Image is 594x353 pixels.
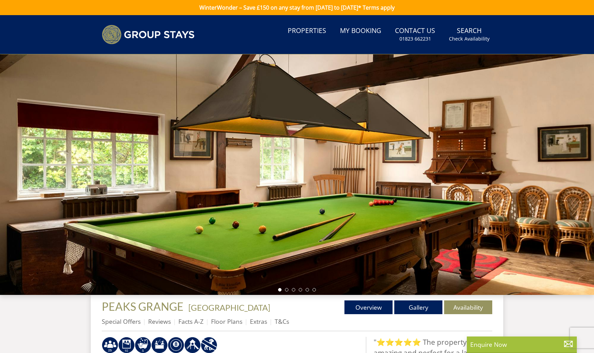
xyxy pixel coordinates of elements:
p: Enquire Now [470,340,573,349]
small: Check Availability [449,35,489,42]
a: Floor Plans [211,317,242,326]
a: Availability [444,300,492,314]
a: Properties [285,23,329,39]
span: - [186,302,270,312]
a: Special Offers [102,317,141,326]
a: [GEOGRAPHIC_DATA] [188,302,270,312]
a: My Booking [337,23,384,39]
a: SearchCheck Availability [446,23,492,46]
a: Overview [344,300,393,314]
a: PEAKS GRANGE [102,300,186,313]
small: 01823 662231 [399,35,431,42]
a: T&Cs [275,317,289,326]
a: Facts A-Z [178,317,203,326]
img: Group Stays [102,25,195,44]
a: Extras [250,317,267,326]
a: Contact Us01823 662231 [392,23,438,46]
span: PEAKS GRANGE [102,300,184,313]
a: Gallery [394,300,442,314]
a: Reviews [148,317,171,326]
